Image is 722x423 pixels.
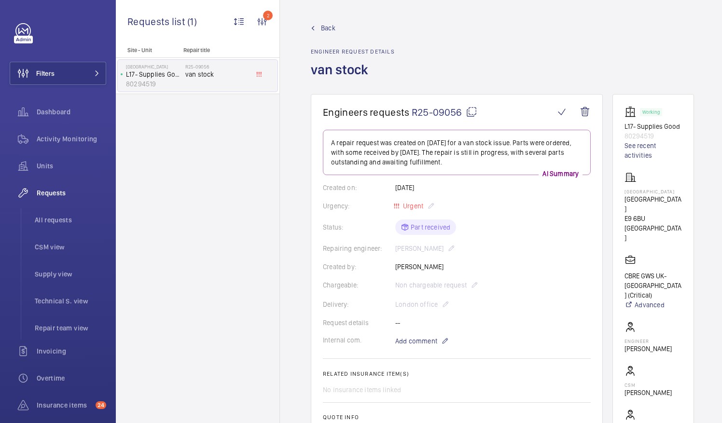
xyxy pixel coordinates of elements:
p: A repair request was created on [DATE] for a van stock issue. Parts were ordered, with some recei... [331,138,583,167]
span: Engineers requests [323,106,410,118]
h2: Related insurance item(s) [323,370,591,377]
span: Requests [37,188,106,198]
span: Activity Monitoring [37,134,106,144]
p: L17- Supplies Good [625,122,682,131]
p: Engineer [625,338,672,344]
span: van stock [185,69,249,79]
p: Site - Unit [116,47,180,54]
p: L17- Supplies Good [126,69,181,79]
p: [PERSON_NAME] [625,344,672,354]
span: Supply view [35,269,106,279]
span: Repair team view [35,323,106,333]
span: Insurance items [37,400,92,410]
p: [GEOGRAPHIC_DATA] [625,189,682,194]
span: Invoicing [37,346,106,356]
h2: R25-09056 [185,64,249,69]
p: Working [642,110,660,114]
p: Repair title [183,47,247,54]
h1: van stock [311,61,395,94]
span: All requests [35,215,106,225]
p: [PERSON_NAME] [625,388,672,397]
span: R25-09056 [412,106,477,118]
a: See recent activities [625,141,682,160]
span: CSM view [35,242,106,252]
p: E9 6BU [GEOGRAPHIC_DATA] [625,214,682,243]
p: 80294519 [126,79,181,89]
span: Overtime [37,373,106,383]
h2: Engineer request details [311,48,395,55]
span: Technical S. view [35,296,106,306]
p: CSM [625,382,672,388]
img: elevator.svg [625,106,640,118]
span: Add comment [395,336,437,346]
span: Units [37,161,106,171]
span: Requests list [127,15,187,27]
span: Back [321,23,335,33]
p: 80294519 [625,131,682,141]
a: Advanced [625,300,682,310]
span: Dashboard [37,107,106,117]
button: Filters [10,62,106,85]
p: [GEOGRAPHIC_DATA] [126,64,181,69]
p: AI Summary [539,169,583,178]
p: CBRE GWS UK- [GEOGRAPHIC_DATA] (Critical) [625,271,682,300]
span: 24 [96,401,106,409]
span: Filters [36,68,55,78]
h2: Quote info [323,414,591,421]
p: [GEOGRAPHIC_DATA] [625,194,682,214]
